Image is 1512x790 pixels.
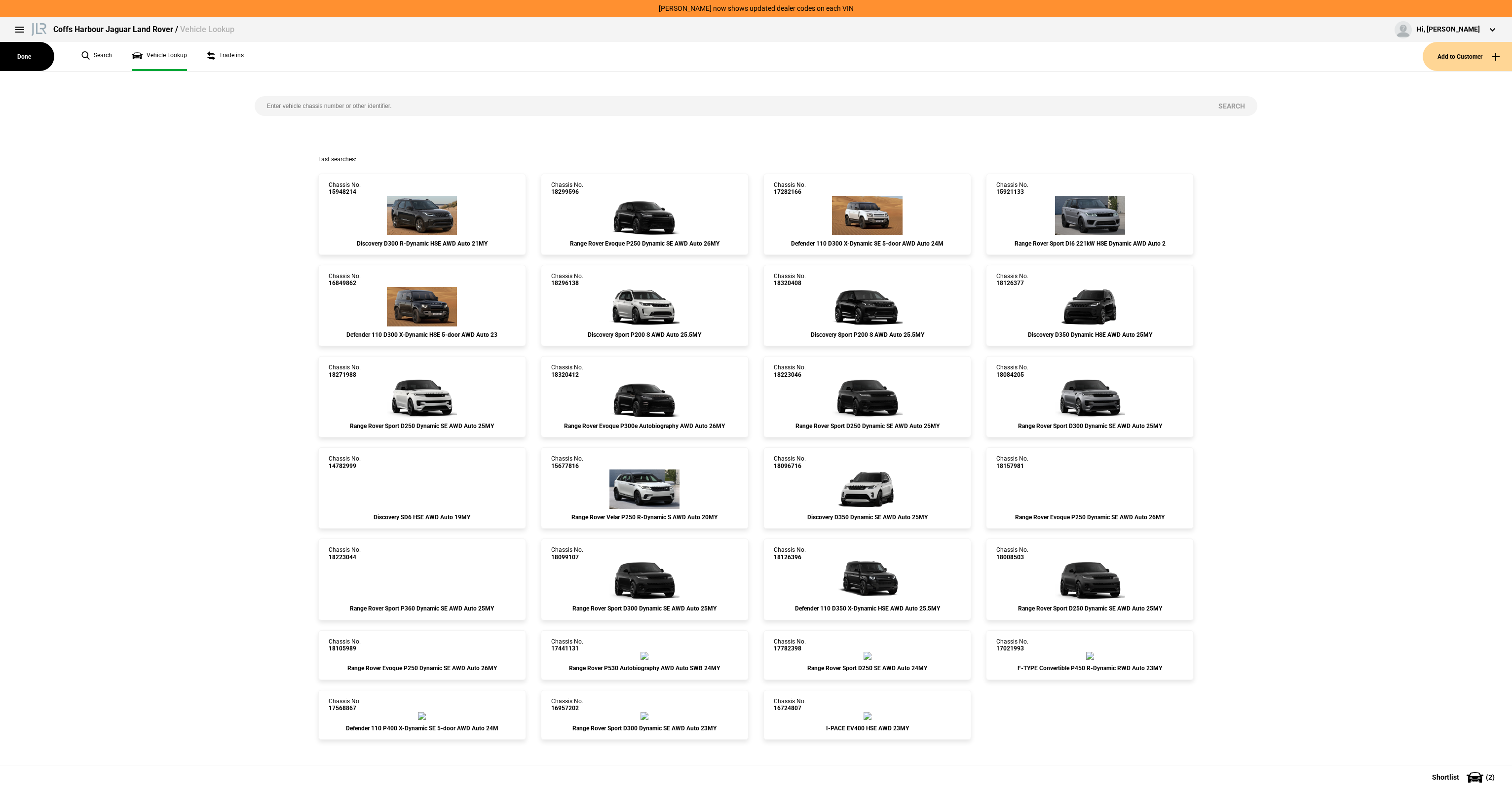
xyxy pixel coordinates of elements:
span: 18299596 [551,188,583,195]
img: 18157981_ext.jpeg [1086,501,1094,509]
span: 18126377 [996,280,1028,287]
div: Chassis No. [551,181,583,196]
div: Range Rover Sport D250 SE AWD Auto 24MY [774,665,961,672]
div: Chassis No. [329,364,361,378]
div: Range Rover Evoque P250 Dynamic SE AWD Auto 26MY [996,514,1183,521]
div: Chassis No. [996,638,1028,652]
div: Range Rover Velar P250 R-Dynamic S AWD Auto 20MY [551,514,738,521]
div: Chassis No. [329,455,361,469]
span: 15921133 [996,188,1028,195]
div: Chassis No. [774,638,806,652]
span: 16724807 [774,705,806,712]
div: Chassis No. [996,455,1028,469]
div: Chassis No. [551,273,583,287]
div: Chassis No. [996,546,1028,561]
span: 17441131 [551,645,583,652]
span: 16957202 [551,705,583,712]
div: Defender 110 D300 X-Dynamic SE 5-door AWD Auto 24M [774,240,961,247]
a: Trade ins [207,42,244,71]
div: Chassis No. [996,364,1028,378]
div: Chassis No. [329,638,361,652]
span: 18320408 [774,280,806,287]
img: 18299596_ext.jpeg [609,196,680,235]
span: 18126396 [774,554,806,561]
img: 18223046_ext.jpeg [832,378,902,418]
span: 15677816 [551,463,583,469]
span: 17282166 [774,188,806,195]
div: Defender 110 D350 X-Dynamic HSE AWD Auto 25.5MY [774,605,961,612]
div: Chassis No. [329,181,361,196]
span: Vehicle Lookup [180,25,234,34]
img: landrover.png [30,21,48,36]
a: Vehicle Lookup [132,42,187,71]
div: Chassis No. [551,638,583,652]
div: Chassis No. [774,273,806,287]
input: Enter vehicle chassis number or other identifier. [255,96,1207,116]
div: Chassis No. [551,546,583,561]
img: exterior-0 [864,712,871,720]
img: exterior-0 [641,712,648,720]
div: Discovery D350 Dynamic SE AWD Auto 25MY [774,514,961,521]
div: Chassis No. [996,181,1028,196]
span: 18099107 [551,554,583,561]
a: Search [81,42,112,71]
div: Discovery Sport P200 S AWD Auto 25.5MY [774,331,961,338]
img: 18008503_ext.jpeg [1055,561,1125,600]
div: Range Rover Evoque P250 Dynamic SE AWD Auto 26MY [329,665,516,672]
span: 18223046 [774,371,806,378]
button: Shortlist(2) [1417,765,1512,790]
span: 14782999 [329,463,361,469]
div: Range Rover Sport D250 Dynamic SE AWD Auto 25MY [996,605,1183,612]
div: Range Rover Sport DI6 221kW HSE Dynamic AWD Auto 2 [996,240,1183,247]
span: 18105989 [329,645,361,652]
img: 15677816_ext.jpeg [609,469,680,509]
img: 18296138_ext.jpeg [609,287,680,326]
div: Range Rover Evoque P250 Dynamic SE AWD Auto 26MY [551,240,738,247]
div: Chassis No. [774,364,806,378]
button: Add to Customer [1423,42,1512,71]
img: 15948214_ext.jpeg [387,196,457,235]
img: 18271988_ext.jpeg [387,378,457,418]
div: Discovery Sport P200 S AWD Auto 25.5MY [551,331,738,338]
div: Defender 110 P400 X-Dynamic SE 5-door AWD Auto 24M [329,725,516,732]
span: 17782398 [774,645,806,652]
img: 18105989_ext.jpeg [418,652,426,660]
img: 18096716_ext.jpeg [832,469,902,509]
span: 17568867 [329,705,361,712]
div: Range Rover Sport P360 Dynamic SE AWD Auto 25MY [329,605,516,612]
span: 18223044 [329,554,361,561]
span: 15948214 [329,188,361,195]
span: 18296138 [551,280,583,287]
div: I-PACE EV400 HSE AWD 23MY [774,725,961,732]
div: Discovery D300 R-Dynamic HSE AWD Auto 21MY [329,240,516,247]
div: Chassis No. [996,273,1028,287]
img: 18084205_ext.jpeg [1055,378,1125,418]
div: Chassis No. [774,546,806,561]
div: Coffs Harbour Jaguar Land Rover / [53,24,234,35]
img: exterior-0 [641,652,648,660]
img: 18320412_ext.jpeg [609,378,680,418]
span: 17021993 [996,645,1028,652]
div: Range Rover Sport D300 Dynamic SE AWD Auto 25MY [996,423,1183,430]
div: Range Rover P530 Autobiography AWD Auto SWB 24MY [551,665,738,672]
div: Chassis No. [329,698,361,712]
div: Range Rover Sport D250 Dynamic SE AWD Auto 25MY [329,423,516,430]
img: 18126377_ext.jpeg [1055,287,1125,326]
span: 18157981 [996,463,1028,469]
div: Range Rover Sport D250 Dynamic SE AWD Auto 25MY [774,423,961,430]
img: 17282166_ext.jpeg [832,196,902,235]
div: Range Rover Sport D300 Dynamic SE AWD Auto 25MY [551,605,738,612]
div: Defender 110 D300 X-Dynamic HSE 5-door AWD Auto 23 [329,331,516,338]
div: Range Rover Sport D300 Dynamic SE AWD Auto 23MY [551,725,738,732]
span: 18096716 [774,463,806,469]
button: Search [1206,96,1257,116]
span: 18271988 [329,371,361,378]
div: Discovery SD6 HSE AWD Auto 19MY [329,514,516,521]
span: 18008503 [996,554,1028,561]
span: Shortlist [1432,774,1459,781]
img: 18126396_ext.jpeg [832,561,902,600]
div: Chassis No. [329,273,361,287]
div: Chassis No. [774,455,806,469]
img: 18320408_ext.jpeg [832,287,902,326]
div: Discovery D350 Dynamic HSE AWD Auto 25MY [996,331,1183,338]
